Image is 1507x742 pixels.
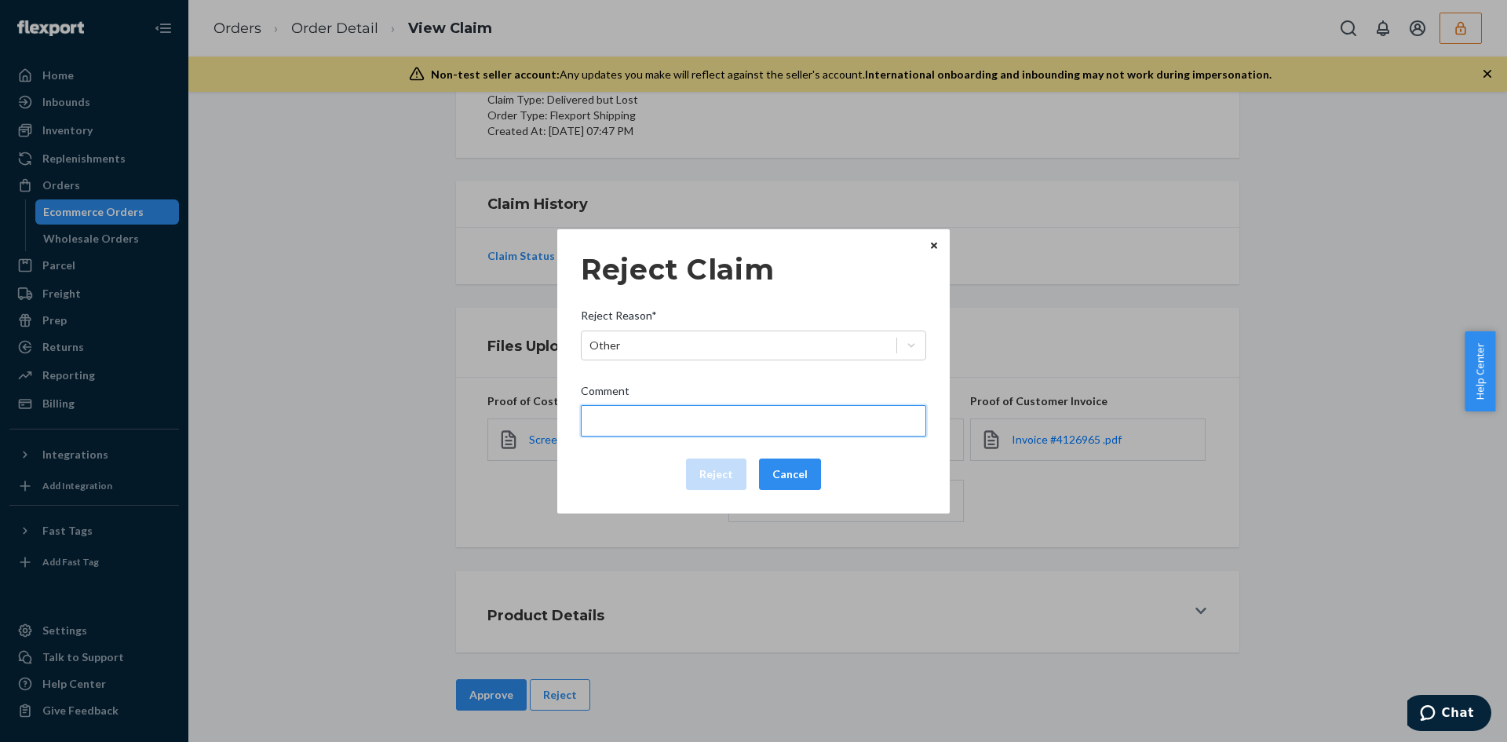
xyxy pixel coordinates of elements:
[581,253,926,286] h3: Reject Claim
[926,237,942,254] button: Close
[581,308,657,330] span: Reject Reason*
[759,459,821,490] button: Cancel
[35,11,67,25] span: Chat
[581,383,629,405] span: Comment
[589,338,620,353] div: Other
[581,405,926,437] input: Comment
[686,459,746,490] button: Reject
